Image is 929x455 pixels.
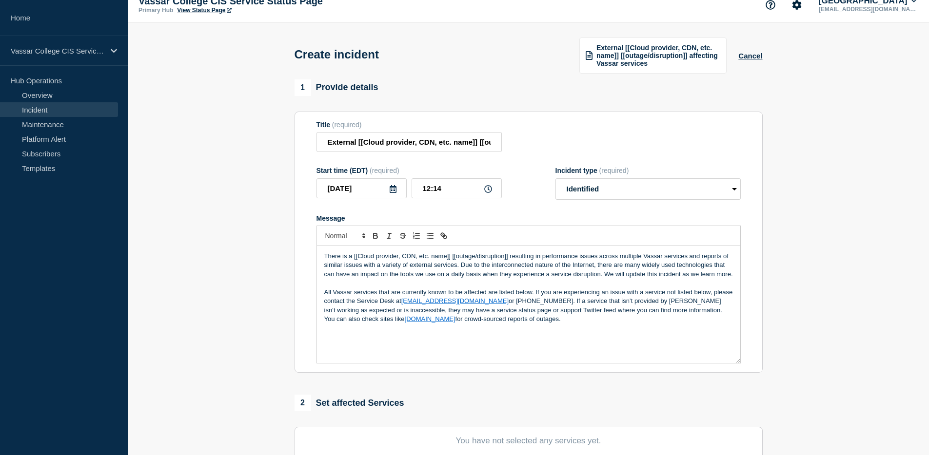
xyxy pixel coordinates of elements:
p: Primary Hub [138,7,173,14]
div: Provide details [295,79,378,96]
span: 1 [295,79,311,96]
input: Title [316,132,502,152]
a: [EMAIL_ADDRESS][DOMAIN_NAME] [401,297,509,304]
button: Toggle strikethrough text [396,230,410,242]
button: Toggle link [437,230,451,242]
span: (required) [599,167,629,174]
button: Toggle ordered list [410,230,423,242]
a: View Status Page [177,7,231,14]
div: Start time (EDT) [316,167,502,174]
p: You have not selected any services yet. [316,436,741,446]
p: Vassar College CIS Service Status Page [11,47,104,55]
div: Message [317,246,740,363]
div: Incident type [555,167,741,174]
span: (required) [332,121,362,129]
div: Message [316,214,741,222]
button: Toggle italic text [382,230,396,242]
button: Toggle bulleted list [423,230,437,242]
p: There is a [[Cloud provider, CDN, etc. name]] [[outage/disruption]] resulting in performance issu... [324,252,733,279]
div: Title [316,121,502,129]
span: External [[Cloud provider, CDN, etc. name]] [[outage/disruption]] affecting Vassar services [596,44,720,67]
button: Cancel [738,52,762,60]
input: YYYY-MM-DD [316,178,407,198]
p: [EMAIL_ADDRESS][DOMAIN_NAME] [817,6,918,13]
select: Incident type [555,178,741,200]
span: (required) [370,167,399,174]
img: template icon [586,51,593,60]
p: All Vassar services that are currently known to be affected are listed below. If you are experien... [324,288,733,324]
a: [DOMAIN_NAME] [405,315,455,322]
button: Toggle bold text [369,230,382,242]
h1: Create incident [295,48,379,61]
span: 2 [295,395,311,411]
input: HH:MM [412,178,502,198]
span: Font size [321,230,369,242]
div: Set affected Services [295,395,404,411]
